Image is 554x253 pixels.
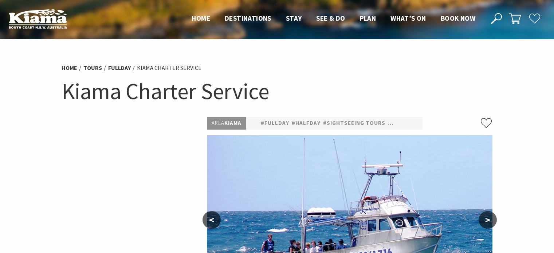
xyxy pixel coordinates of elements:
[203,211,221,229] button: <
[192,14,210,23] span: Home
[261,119,289,128] a: #fullday
[212,119,224,126] span: Area
[184,13,483,25] nav: Main Menu
[9,9,67,29] img: Kiama Logo
[441,14,475,23] span: Book now
[316,14,345,23] span: See & Do
[292,119,321,128] a: #halfday
[83,64,102,72] a: Tours
[207,117,246,130] p: Kiama
[62,64,77,72] a: Home
[225,14,271,23] span: Destinations
[286,14,302,23] span: Stay
[323,119,385,128] a: #Sightseeing Tours
[62,76,493,106] h1: Kiama Charter Service
[388,119,432,128] a: #Water Tours
[137,63,201,73] li: Kiama Charter Service
[108,64,131,72] a: fullday
[360,14,376,23] span: Plan
[479,211,497,229] button: >
[390,14,426,23] span: What’s On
